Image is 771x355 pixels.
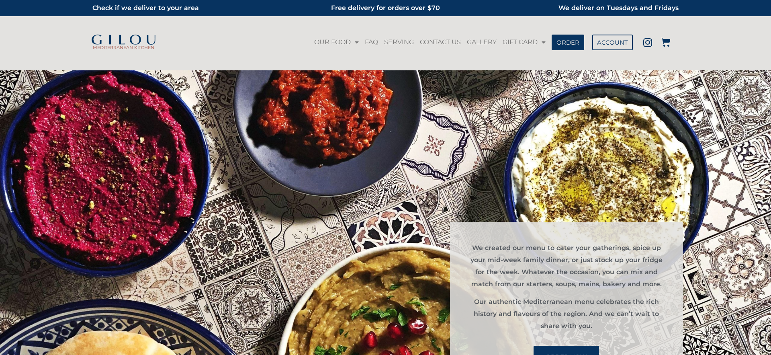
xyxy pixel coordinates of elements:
[489,2,679,14] h2: We deliver on Tuesdays and Fridays
[592,35,633,50] a: ACCOUNT
[92,4,199,12] a: Check if we deliver to your area
[382,33,416,51] a: SERVING
[90,35,157,46] img: Gilou Logo
[290,2,481,14] h2: Free delivery for orders over $70
[552,35,584,50] a: ORDER
[418,33,463,51] a: CONTACT US
[556,39,579,45] span: ORDER
[470,242,663,290] p: We created our menu to cater your gatherings, spice up your mid-week family dinner, or just stock...
[363,33,380,51] a: FAQ
[501,33,548,51] a: GIFT CARD
[465,33,499,51] a: GALLERY
[311,33,548,51] nav: Menu
[597,39,628,45] span: ACCOUNT
[312,33,361,51] a: OUR FOOD
[470,296,663,332] p: Our authentic Mediterranean menu celebrates the rich history and flavours of the region. And we c...
[88,45,159,50] h2: MEDITERRANEAN KITCHEN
